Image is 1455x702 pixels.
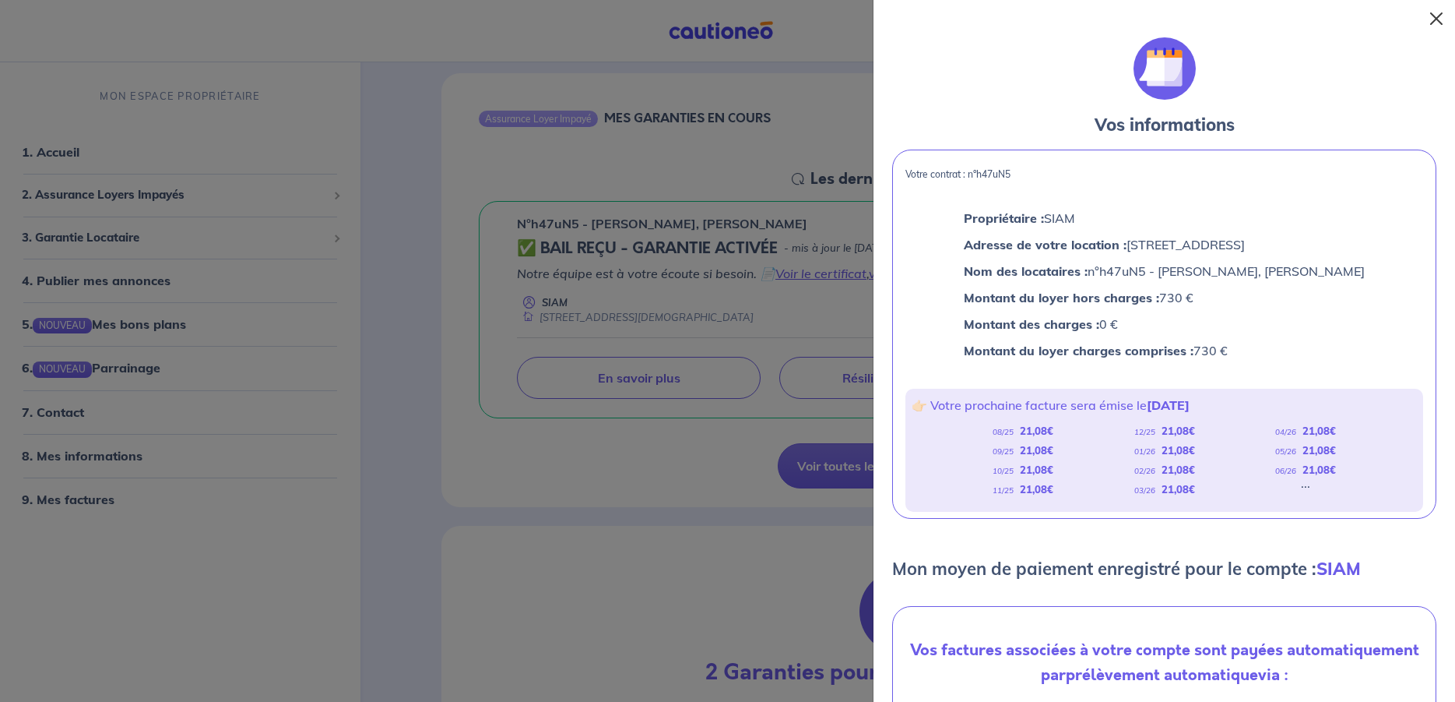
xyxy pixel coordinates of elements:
[1134,427,1155,437] em: 12/25
[892,556,1361,581] p: Mon moyen de paiement enregistré pour le compte :
[964,263,1088,279] strong: Nom des locataires :
[1162,464,1195,476] strong: 21,08 €
[1275,427,1296,437] em: 04/26
[1066,664,1258,686] strong: prélèvement automatique
[1134,446,1155,457] em: 01/26
[1162,425,1195,437] strong: 21,08 €
[912,395,1417,415] p: 👉🏻 Votre prochaine facture sera émise le
[964,314,1365,334] p: 0 €
[993,466,1014,476] em: 10/25
[905,638,1423,688] p: Vos factures associées à votre compte sont payées automatiquement par via :
[1301,480,1310,499] div: ...
[1095,114,1235,136] strong: Vos informations
[1275,466,1296,476] em: 06/26
[1162,444,1195,457] strong: 21,08 €
[1020,464,1053,476] strong: 21,08 €
[964,288,1365,308] p: 730 €
[1424,6,1449,31] button: Close
[1316,558,1361,580] strong: SIAM
[1302,464,1336,476] strong: 21,08 €
[964,316,1099,332] strong: Montant des charges :
[964,290,1159,305] strong: Montant du loyer hors charges :
[1133,37,1196,100] img: illu_calendar.svg
[964,343,1193,358] strong: Montant du loyer charges comprises :
[1020,444,1053,457] strong: 21,08 €
[993,427,1014,437] em: 08/25
[1020,483,1053,496] strong: 21,08 €
[964,210,1044,226] strong: Propriétaire :
[1147,397,1190,413] strong: [DATE]
[905,169,1423,180] p: Votre contrat : n°h47uN5
[993,446,1014,457] em: 09/25
[1134,466,1155,476] em: 02/26
[993,485,1014,496] em: 11/25
[1302,425,1336,437] strong: 21,08 €
[964,208,1365,228] p: SIAM
[1275,446,1296,457] em: 05/26
[964,261,1365,281] p: n°h47uN5 - [PERSON_NAME], [PERSON_NAME]
[1020,425,1053,437] strong: 21,08 €
[1134,485,1155,496] em: 03/26
[1302,444,1336,457] strong: 21,08 €
[964,235,1365,255] p: [STREET_ADDRESS]
[1162,483,1195,496] strong: 21,08 €
[964,340,1365,361] p: 730 €
[964,237,1126,252] strong: Adresse de votre location :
